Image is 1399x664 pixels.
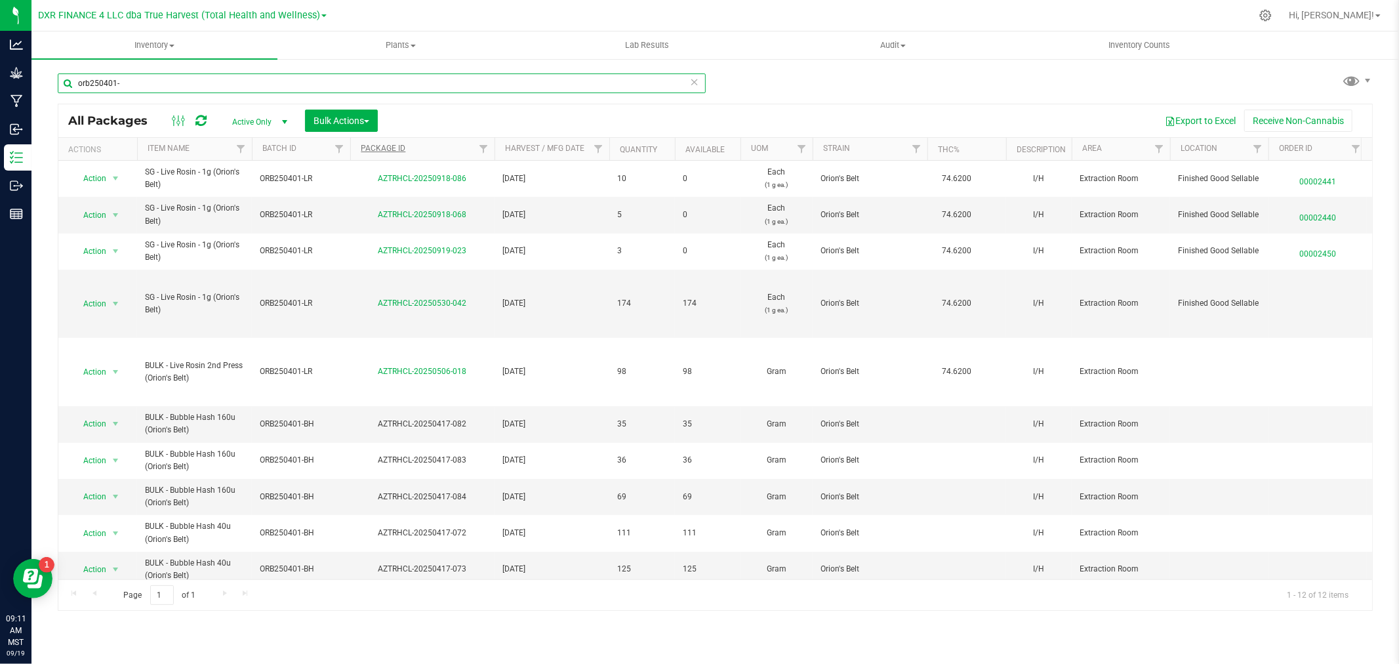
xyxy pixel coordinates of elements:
a: Location [1181,144,1217,153]
span: Orion's Belt [821,418,920,430]
span: Each [748,202,805,227]
div: I/H [1014,364,1064,379]
span: select [108,169,124,188]
span: Lab Results [607,39,687,51]
span: 0 [683,209,733,221]
a: Quantity [620,145,657,154]
span: 125 [683,563,733,575]
span: ORB250401-BH [260,563,342,575]
span: Finished Good Sellable [1178,173,1261,185]
span: SG - Live Rosin - 1g (Orion's Belt) [145,239,244,264]
div: Manage settings [1257,9,1274,22]
span: Orion's Belt [821,563,920,575]
a: Audit [770,31,1016,59]
span: Gram [748,454,805,467]
a: Filter [1345,138,1367,160]
iframe: Resource center [13,559,52,598]
div: I/H [1014,296,1064,311]
a: AZTRHCL-20250919-023 [378,246,467,255]
a: Filter [230,138,252,160]
div: I/H [1014,207,1064,222]
span: Gram [748,527,805,539]
div: I/H [1014,453,1064,468]
span: select [108,451,124,470]
span: Orion's Belt [821,173,920,185]
span: 98 [617,365,667,378]
span: Action [71,415,107,433]
span: ORB250401-LR [260,297,342,310]
inline-svg: Outbound [10,179,23,192]
span: ORB250401-BH [260,491,342,503]
inline-svg: Reports [10,207,23,220]
span: [DATE] [502,245,601,257]
a: AZTRHCL-20250506-018 [378,367,467,376]
button: Receive Non-Cannabis [1244,110,1352,132]
span: Gram [748,491,805,503]
span: Gram [748,418,805,430]
span: BULK - Bubble Hash 40u (Orion's Belt) [145,557,244,582]
a: AZTRHCL-20250918-086 [378,174,467,183]
span: 69 [617,491,667,503]
span: 74.6200 [935,362,978,381]
span: BULK - Bubble Hash 160u (Orion's Belt) [145,411,244,436]
span: ORB250401-LR [260,209,342,221]
span: All Packages [68,114,161,128]
span: BULK - Bubble Hash 40u (Orion's Belt) [145,520,244,545]
div: I/H [1014,171,1064,186]
span: Orion's Belt [821,527,920,539]
button: Export to Excel [1156,110,1244,132]
div: AZTRHCL-20250417-082 [348,418,497,430]
span: 36 [617,454,667,467]
span: Orion's Belt [821,365,920,378]
span: ORB250401-BH [260,418,342,430]
p: (1 g ea.) [748,178,805,191]
span: select [108,206,124,224]
span: Extraction Room [1080,454,1162,467]
span: Extraction Room [1080,527,1162,539]
span: 36 [683,454,733,467]
span: 35 [683,418,733,430]
span: Extraction Room [1080,563,1162,575]
span: Inventory Counts [1091,39,1188,51]
span: DXR FINANCE 4 LLC dba True Harvest (Total Health and Wellness) [38,10,320,21]
a: Filter [906,138,927,160]
span: Finished Good Sellable [1178,297,1261,310]
span: Extraction Room [1080,491,1162,503]
div: I/H [1014,243,1064,259]
span: Orion's Belt [821,297,920,310]
span: select [108,415,124,433]
a: Inventory [31,31,277,59]
input: Search Package ID, Item Name, SKU, Lot or Part Number... [58,73,706,93]
p: (1 g ea.) [748,304,805,316]
a: Batch ID [262,144,296,153]
div: AZTRHCL-20250417-073 [348,563,497,575]
span: 74.6200 [935,294,978,313]
p: 09/19 [6,648,26,658]
span: 35 [617,418,667,430]
span: Extraction Room [1080,297,1162,310]
span: ORB250401-BH [260,527,342,539]
span: ORB250401-LR [260,245,342,257]
span: [DATE] [502,365,601,378]
span: Action [71,242,107,260]
a: Order ID [1279,144,1312,153]
span: 69 [683,491,733,503]
div: AZTRHCL-20250417-084 [348,491,497,503]
iframe: Resource center unread badge [39,557,54,573]
div: AZTRHCL-20250417-083 [348,454,497,467]
a: Harvest / Mfg Date [505,144,584,153]
span: Action [71,560,107,579]
a: Filter [1148,138,1170,160]
span: ORB250401-BH [260,454,342,467]
span: Finished Good Sellable [1178,209,1261,221]
span: Orion's Belt [821,245,920,257]
a: Lab Results [524,31,770,59]
inline-svg: Grow [10,66,23,79]
span: 0 [683,173,733,185]
a: Area [1082,144,1102,153]
span: [DATE] [502,173,601,185]
span: Extraction Room [1080,245,1162,257]
span: Hi, [PERSON_NAME]! [1289,10,1374,20]
span: select [108,488,124,506]
a: Filter [329,138,350,160]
